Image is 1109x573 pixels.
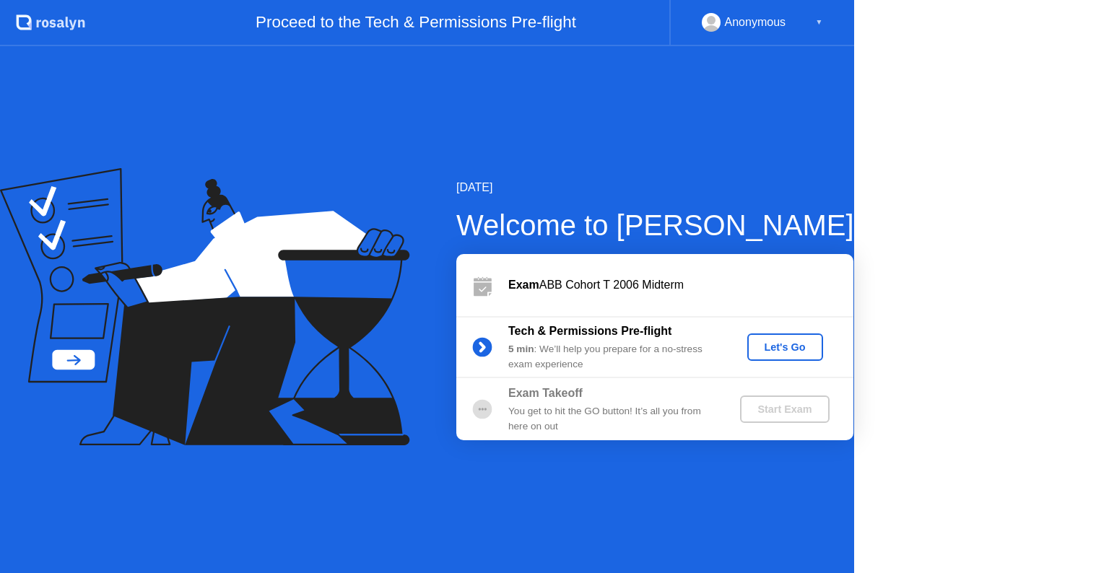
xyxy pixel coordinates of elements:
[508,279,539,291] b: Exam
[456,204,854,247] div: Welcome to [PERSON_NAME]
[746,403,823,415] div: Start Exam
[508,342,716,372] div: : We’ll help you prepare for a no-stress exam experience
[508,404,716,434] div: You get to hit the GO button! It’s all you from here on out
[508,344,534,354] b: 5 min
[508,325,671,337] b: Tech & Permissions Pre-flight
[815,13,822,32] div: ▼
[508,387,583,399] b: Exam Takeoff
[456,179,854,196] div: [DATE]
[508,276,853,294] div: ABB Cohort T 2006 Midterm
[753,341,817,353] div: Let's Go
[725,13,786,32] div: Anonymous
[740,395,829,423] button: Start Exam
[747,333,823,361] button: Let's Go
